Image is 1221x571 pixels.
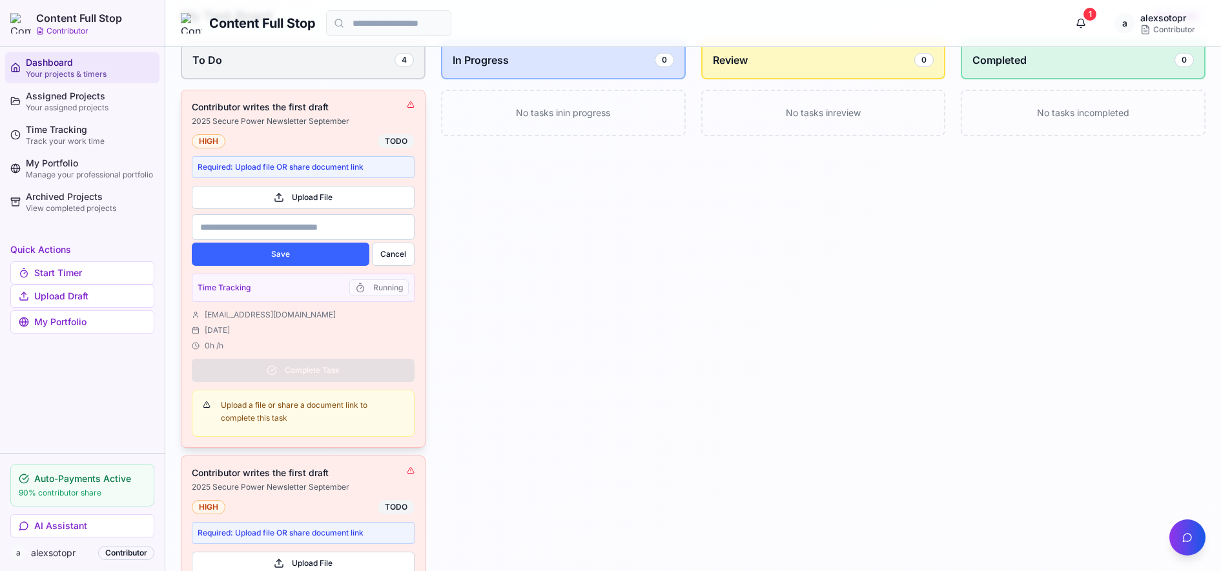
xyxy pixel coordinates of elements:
[5,186,159,217] a: Archived ProjectsView completed projects
[1140,25,1195,35] div: Contributor
[209,14,316,32] h1: Content Full Stop
[458,106,669,119] p: No tasks in in progress
[1104,10,1206,36] button: aalexsotopr Contributor
[205,310,336,320] span: [EMAIL_ADDRESS][DOMAIN_NAME]
[198,162,409,172] p: Required: Upload file OR share document link
[26,136,154,146] div: Track your work time
[10,291,154,304] a: Upload Draft
[31,546,93,559] span: alexsotopr
[5,86,159,117] a: Assigned ProjectsYour assigned projects
[46,26,88,36] p: Contributor
[26,203,154,214] div: View completed projects
[26,69,154,79] div: Your projects & timers
[34,472,131,485] span: Auto-Payments Active
[192,52,222,68] h3: To Do
[453,52,509,68] h3: In Progress
[1083,8,1096,21] div: 1
[5,52,159,83] a: DashboardYour projects & timers
[192,500,225,514] div: HIGH
[26,170,154,180] div: Manage your professional portfolio
[26,123,154,136] div: Time Tracking
[10,13,31,34] img: Content Full Stop Logo
[5,153,159,184] a: My PortfolioManage your professional portfolio
[395,53,414,67] div: 4
[192,101,407,114] h4: Contributor writes the first draft
[192,482,407,492] p: 2025 Secure Power Newsletter September
[192,116,407,126] p: 2025 Secure Power Newsletter September
[19,488,146,498] p: 90% contributor share
[10,261,154,285] button: Start Timer
[914,53,934,67] div: 0
[10,268,154,281] a: Start Timer
[718,106,929,119] p: No tasks in review
[192,466,407,479] h4: Contributor writes the first draft
[26,190,154,203] div: Archived Projects
[10,285,154,308] button: Upload Draft
[10,310,154,334] a: My Portfolio
[1114,13,1135,34] span: a
[98,546,154,560] div: Contributor
[378,500,415,514] div: TODO
[5,119,159,150] a: Time TrackingTrack your work time
[978,106,1189,119] p: No tasks in completed
[372,243,415,266] button: Cancel
[26,90,154,103] div: Assigned Projects
[36,10,122,26] h2: Content Full Stop
[192,243,369,266] button: Save
[655,53,674,67] div: 0
[1175,53,1194,67] div: 0
[26,56,154,69] div: Dashboard
[713,52,748,68] h3: Review
[221,399,404,424] p: Upload a file or share a document link to complete this task
[1140,12,1195,25] div: alexsotopr
[26,103,154,113] div: Your assigned projects
[205,325,230,336] span: [DATE]
[205,341,223,351] span: 0 h / h
[192,134,225,148] div: HIGH
[1068,10,1094,36] button: 1
[192,186,415,209] button: Upload File
[10,514,154,537] button: AI Assistant
[10,243,154,256] h3: Quick Actions
[26,157,154,170] div: My Portfolio
[198,283,251,293] span: Time Tracking
[181,13,201,34] img: Content Full Stop Logo
[198,528,409,538] p: Required: Upload file OR share document link
[378,134,415,148] div: TODO
[10,545,26,561] span: a
[972,52,1027,68] h3: Completed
